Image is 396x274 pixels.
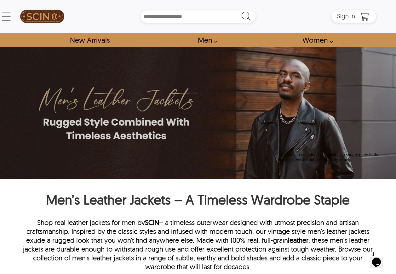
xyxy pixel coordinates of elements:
[276,150,390,246] iframe: chat widget
[3,3,116,13] div: Welcome to our site, if you need help simply reply to this message, we are online and ready to help.
[20,218,376,271] p: Shop real leather jackets for men by – a timeless outerwear designed with utmost precision and ar...
[337,14,355,19] a: Sign in
[20,3,64,30] img: SCIN
[191,33,221,47] a: shop men's leather jackets
[358,12,371,21] a: Shopping Cart
[20,191,376,211] h1: Men’s Leather Jackets – A Timeless Wardrobe Staple
[337,12,355,20] span: Sign in
[3,3,104,12] span: Welcome to our site, if you need help simply reply to this message, we are online and ready to help.
[145,218,159,227] a: SCIN
[63,33,117,47] a: Shop New Arrivals
[295,33,336,47] a: Shop Women Leather Jackets
[370,249,390,268] iframe: chat widget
